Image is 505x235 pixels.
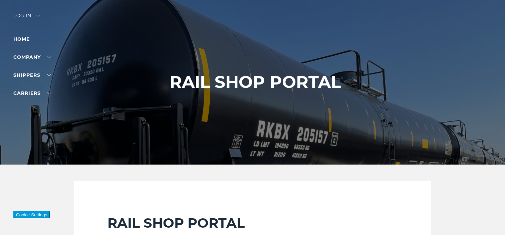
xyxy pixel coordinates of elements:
a: Carriers [13,90,51,96]
h2: RAIL SHOP PORTAL [107,215,398,231]
a: Home [13,36,30,42]
h1: RAIL SHOP PORTAL [170,72,341,92]
img: arrow [36,15,40,17]
img: kbx logo [228,13,278,43]
div: Log in [13,13,40,23]
button: Cookie Settings [13,211,50,218]
a: SHIPPERS [13,72,51,78]
a: Company [13,54,51,60]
